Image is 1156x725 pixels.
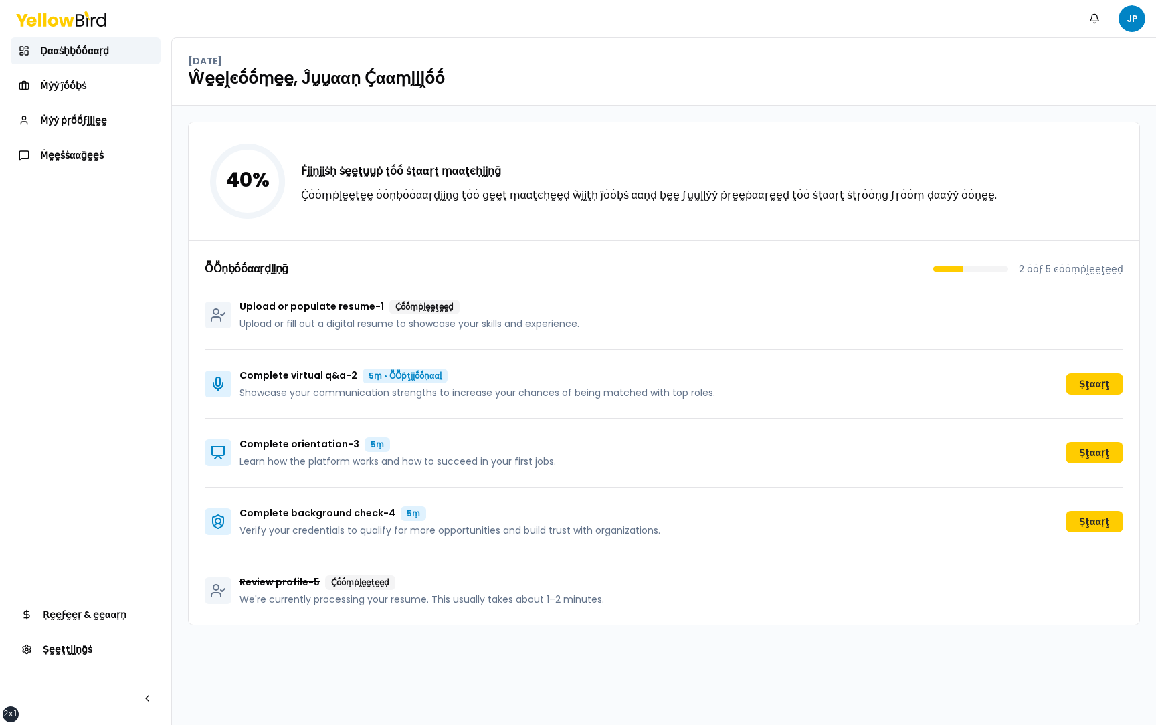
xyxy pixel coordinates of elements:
[43,643,92,656] span: Ṣḛḛţţḭḭṇḡṡ
[401,506,426,521] div: 5ṃ
[11,72,161,99] a: Ṁẏẏ ĵṓṓḅṡ
[11,601,161,628] a: Ṛḛḛϝḛḛṛ & ḛḛααṛṇ
[239,437,556,452] p: Complete orientation - 3
[11,107,161,134] a: Ṁẏẏ ṗṛṓṓϝḭḭḽḛḛ
[188,68,1140,89] h1: Ŵḛḛḽͼṓṓṃḛḛ, Ĵṵṵααṇ Ḉααṃḭḭḽṓṓ
[205,264,288,274] h3: ṎṎṇḅṓṓααṛḍḭḭṇḡ
[40,79,86,92] span: Ṁẏẏ ĵṓṓḅṡ
[11,37,161,64] a: Ḍααṡḥḅṓṓααṛḍ
[188,54,222,68] p: [DATE]
[40,114,107,127] span: Ṁẏẏ ṗṛṓṓϝḭḭḽḛḛ
[239,575,604,590] p: Review profile - 5
[1066,442,1123,463] button: Ṣţααṛţ
[11,636,161,663] a: Ṣḛḛţţḭḭṇḡṡ
[1066,511,1123,532] button: Ṣţααṛţ
[239,506,660,521] p: Complete background check - 4
[239,369,715,383] p: Complete virtual q&a - 2
[239,593,604,606] p: We're currently processing your resume. This usually takes about 1–2 minutes.
[239,300,579,314] p: Upload or populate resume - 1
[1119,5,1145,32] span: JP
[325,575,395,590] div: Ḉṓṓṃṗḽḛḛţḛḛḍ
[365,437,390,452] div: 5ṃ
[301,163,997,179] h3: Ḟḭḭṇḭḭṡḥ ṡḛḛţṵṵṗ ţṓṓ ṡţααṛţ ṃααţͼḥḭḭṇḡ
[1019,262,1123,276] p: 2 ṓṓϝ 5 ͼṓṓṃṗḽḛḛţḛḛḍ
[226,165,270,194] tspan: 40 %
[389,300,460,314] div: Ḉṓṓṃṗḽḛḛţḛḛḍ
[239,524,660,537] p: Verify your credentials to qualify for more opportunities and build trust with organizations.
[363,369,448,383] div: 5ṃ • ṎṎṗţḭḭṓṓṇααḽ
[40,148,104,162] span: Ṁḛḛṡṡααḡḛḛṡ
[40,44,109,58] span: Ḍααṡḥḅṓṓααṛḍ
[239,386,715,399] p: Showcase your communication strengths to increase your chances of being matched with top roles.
[301,187,997,203] p: Ḉṓṓṃṗḽḛḛţḛḛ ṓṓṇḅṓṓααṛḍḭḭṇḡ ţṓṓ ḡḛḛţ ṃααţͼḥḛḛḍ ẁḭḭţḥ ĵṓṓḅṡ ααṇḍ ḅḛḛ ϝṵṵḽḽẏẏ ṗṛḛḛṗααṛḛḛḍ ţṓṓ ṡţααṛţ...
[239,455,556,468] p: Learn how the platform works and how to succeed in your first jobs.
[1066,373,1123,395] button: Ṣţααṛţ
[43,608,126,621] span: Ṛḛḛϝḛḛṛ & ḛḛααṛṇ
[239,317,579,330] p: Upload or fill out a digital resume to showcase your skills and experience.
[3,709,18,720] div: 2xl
[11,142,161,169] a: Ṁḛḛṡṡααḡḛḛṡ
